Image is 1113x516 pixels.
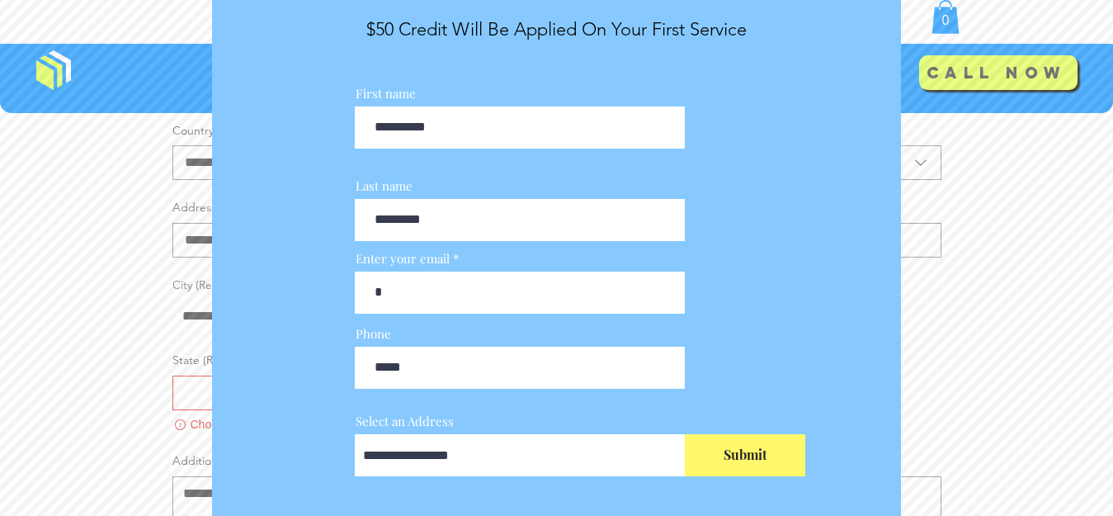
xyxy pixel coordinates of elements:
label: Enter your email [355,253,685,265]
label: Last name [355,180,685,192]
span: Submit [724,446,767,464]
label: Phone [355,328,685,340]
label: First name [355,88,685,100]
span: $50 Credit Will Be Applied On Your First Service [366,18,747,40]
button: Submit [685,434,805,476]
label: Select an Address [355,415,685,428]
